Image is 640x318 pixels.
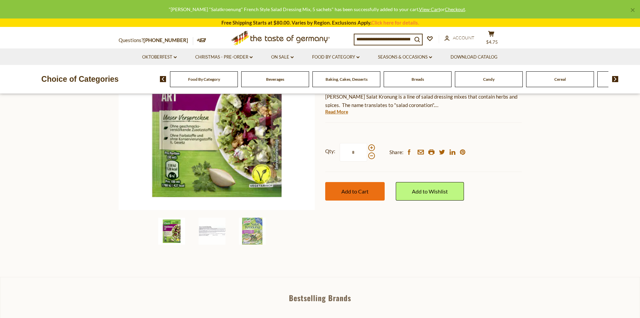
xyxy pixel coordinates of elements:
[481,31,502,47] button: $4.75
[160,76,166,82] img: previous arrow
[419,6,440,12] a: View Cart
[486,39,498,45] span: $4.75
[143,37,188,43] a: [PHONE_NUMBER]
[325,182,385,201] button: Add to Cart
[389,148,403,156] span: Share:
[271,54,294,61] a: On Sale
[340,143,367,162] input: Qty:
[119,36,193,45] p: Questions?
[326,77,368,82] a: Baking, Cakes, Desserts
[341,188,369,195] span: Add to Cart
[554,77,566,82] a: Cereal
[266,77,284,82] a: Beverages
[325,108,348,115] a: Read More
[396,182,464,201] a: Add to Wishlist
[239,218,266,245] img: Knorr "Salatkroenung" French Style Salad Dressing Mix, 5 sachets
[612,76,618,82] img: next arrow
[371,20,419,26] a: Click here for details.
[325,93,522,109] p: [PERSON_NAME] Salat Kronung is a line of salad dressing mixes that contain herbs and spices. The ...
[412,77,424,82] a: Breads
[325,147,335,155] strong: Qty:
[199,218,225,245] img: Knorr "Salatkroenung" French Style Salad Dressing Mix, 5 sachets
[631,8,635,12] a: ×
[5,5,629,13] div: "[PERSON_NAME] "Salatkroenung" French Style Salad Dressing Mix, 5 sachets" has been successfully ...
[158,218,185,245] img: Knorr "Salatkroenung" French Style Salad Dressing Mix, 5 sachets
[453,35,474,40] span: Account
[0,294,640,302] div: Bestselling Brands
[119,13,315,210] img: Knorr "Salatkroenung" French Style Salad Dressing Mix, 5 sachets
[142,54,177,61] a: Oktoberfest
[483,77,495,82] a: Candy
[378,54,432,61] a: Seasons & Occasions
[451,54,498,61] a: Download Catalog
[188,77,220,82] a: Food By Category
[312,54,359,61] a: Food By Category
[195,54,253,61] a: Christmas - PRE-ORDER
[444,34,474,42] a: Account
[445,6,465,12] a: Checkout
